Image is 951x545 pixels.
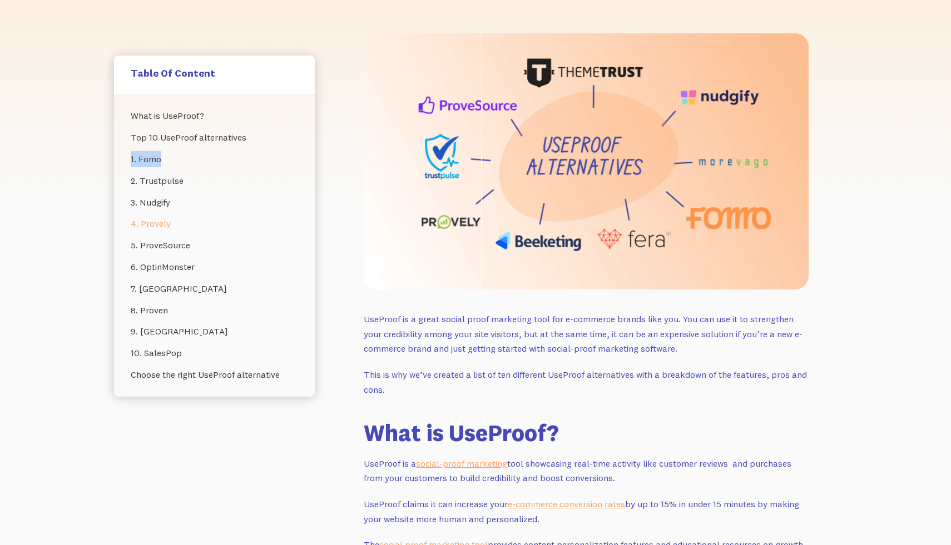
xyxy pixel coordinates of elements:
[131,67,298,79] h5: Table Of Content
[416,458,507,469] a: social-proof marketing
[131,127,298,148] a: Top 10 UseProof alternatives
[364,497,809,526] p: UseProof claims it can increase your by up to 15% in under 15 minutes by making your website more...
[131,256,298,278] a: 6. OptinMonster
[364,367,809,397] p: This is why we’ve created a list of ten different UseProof alternatives with a breakdown of the f...
[364,456,809,486] p: UseProof is a tool showcasing real-time activity like customer reviews and purchases from your cu...
[364,312,809,356] p: UseProof is a great social proof marketing tool for e-commerce brands like you. You can use it to...
[131,105,298,127] a: What is UseProof?
[131,321,298,342] a: 9. [GEOGRAPHIC_DATA]
[364,419,809,447] h2: What is UseProof?
[131,234,298,256] a: 5. ProveSource
[131,192,298,213] a: 3. Nudgify
[131,278,298,299] a: 7. [GEOGRAPHIC_DATA]
[508,498,625,509] a: e-commerce conversion rates
[131,213,298,234] a: 4. Provely
[131,148,298,170] a: 1. Fomo
[131,364,298,386] a: Choose the right UseProof alternative
[131,342,298,364] a: 10. SalesPop
[131,170,298,192] a: 2. Trustpulse
[131,299,298,321] a: 8. Proven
